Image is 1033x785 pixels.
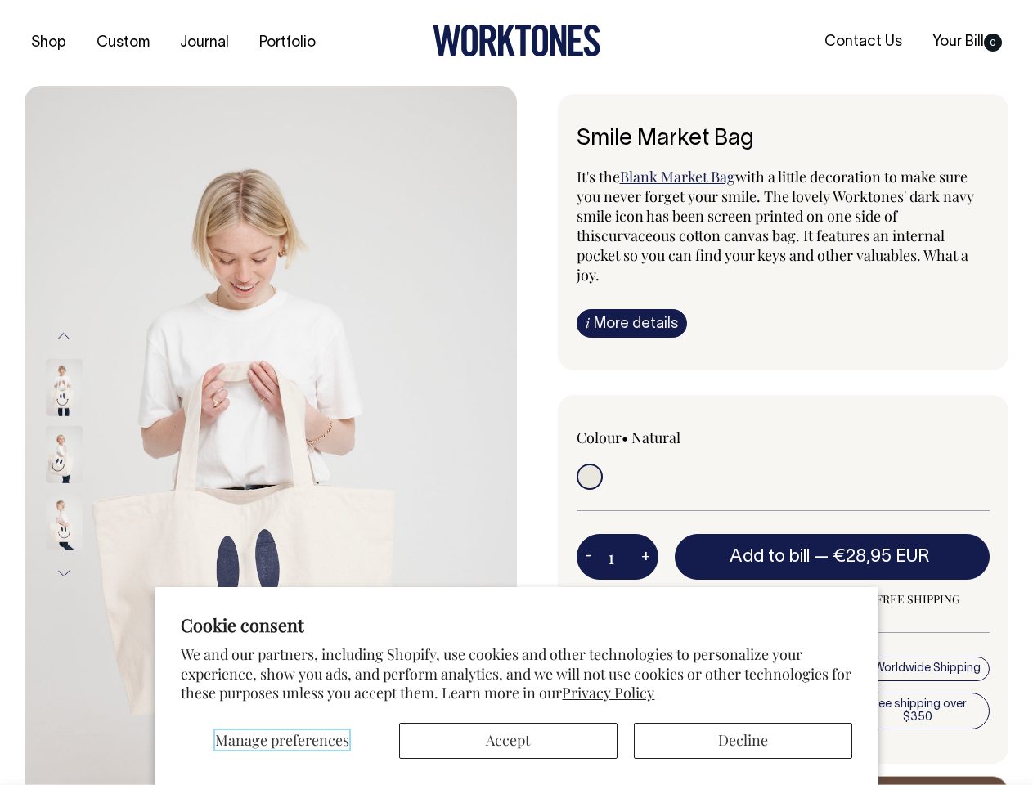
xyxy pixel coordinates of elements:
[215,730,349,750] span: Manage preferences
[46,426,83,483] img: Smile Market Bag
[181,613,851,636] h2: Cookie consent
[46,493,83,550] img: Smile Market Bag
[926,29,1008,56] a: Your Bill0
[253,29,322,56] a: Portfolio
[577,309,687,338] a: iMore details
[984,34,1002,52] span: 0
[52,555,76,592] button: Next
[52,317,76,354] button: Previous
[833,549,930,565] span: €28,95 EUR
[577,167,990,285] p: It's the with a little decoration to make sure you never forget your smile. The lovely Worktones'...
[46,359,83,416] img: Smile Market Bag
[562,683,654,702] a: Privacy Policy
[620,167,735,186] a: Blank Market Bag
[25,29,73,56] a: Shop
[818,29,909,56] a: Contact Us
[399,723,618,759] button: Accept
[577,541,600,573] button: -
[814,549,934,565] span: —
[181,723,382,759] button: Manage preferences
[730,549,810,565] span: Add to bill
[577,428,742,447] div: Colour
[577,226,968,285] span: curvaceous cotton canvas bag. It features an internal pocket so you can find your keys and other ...
[586,314,590,331] span: i
[173,29,236,56] a: Journal
[634,723,852,759] button: Decline
[577,127,990,152] h6: Smile Market Bag
[675,534,990,580] button: Add to bill —€28,95 EUR
[622,428,628,447] span: •
[633,541,658,573] button: +
[631,428,680,447] label: Natural
[181,645,851,702] p: We and our partners, including Shopify, use cookies and other technologies to personalize your ex...
[90,29,156,56] a: Custom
